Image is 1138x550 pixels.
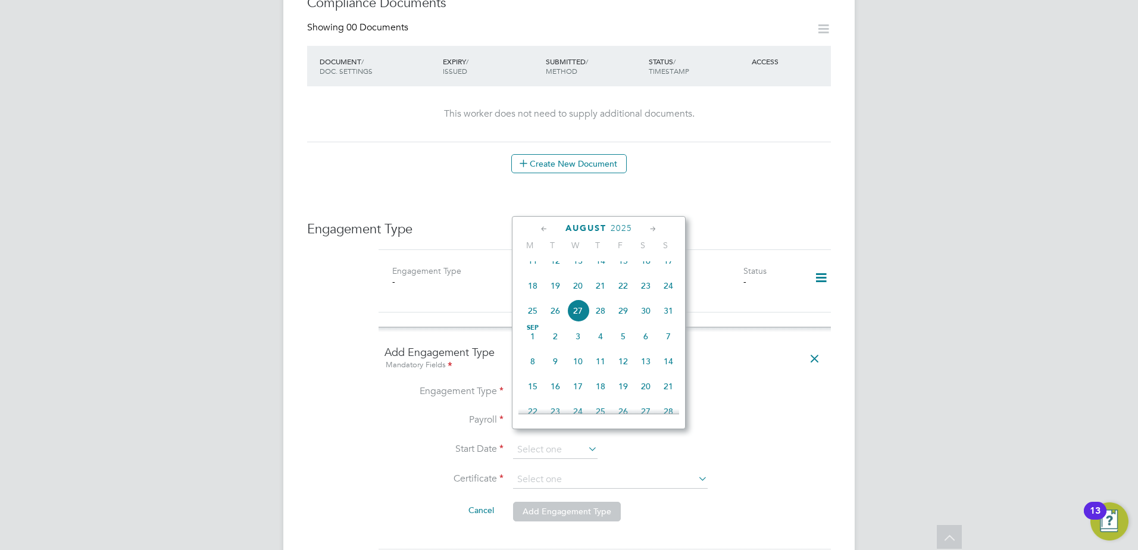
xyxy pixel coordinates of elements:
span: Sep [521,325,544,331]
span: 13 [634,350,657,373]
span: 21 [657,375,680,398]
button: Create New Document [511,154,627,173]
label: Status [743,265,767,276]
span: 26 [544,299,567,322]
span: DOC. SETTINGS [320,66,373,76]
span: 8 [521,350,544,373]
label: Payroll [384,414,504,426]
span: 23 [634,274,657,297]
label: Engagement Type [392,265,461,276]
div: STATUS [646,51,749,82]
span: T [541,240,564,251]
span: 15 [612,249,634,272]
span: 15 [521,375,544,398]
span: 11 [521,249,544,272]
span: / [586,57,588,66]
div: DOCUMENT [317,51,440,82]
span: August [565,223,606,233]
div: - [392,276,503,287]
span: 22 [612,274,634,297]
span: 30 [634,299,657,322]
span: 28 [657,400,680,423]
button: Add Engagement Type [513,502,621,521]
span: 27 [567,299,589,322]
input: Select one [513,471,708,489]
span: 6 [634,325,657,348]
span: S [631,240,654,251]
span: 16 [544,375,567,398]
label: Start Date [384,443,504,455]
span: 3 [567,325,589,348]
div: Showing [307,21,411,34]
div: EXPIRY [440,51,543,82]
span: S [654,240,677,251]
span: 4 [589,325,612,348]
span: M [518,240,541,251]
div: Mandatory Fields [384,359,825,372]
span: ISSUED [443,66,467,76]
button: Open Resource Center, 13 new notifications [1090,502,1128,540]
span: 2025 [611,223,632,233]
span: 18 [589,375,612,398]
span: 26 [612,400,634,423]
span: 31 [657,299,680,322]
span: 23 [544,400,567,423]
span: 7 [657,325,680,348]
div: ACCESS [749,51,831,72]
button: Cancel [459,501,504,520]
span: 17 [657,249,680,272]
span: 12 [544,249,567,272]
span: 25 [521,299,544,322]
span: F [609,240,631,251]
span: 29 [612,299,634,322]
span: 11 [589,350,612,373]
span: 14 [657,350,680,373]
span: 19 [544,274,567,297]
span: T [586,240,609,251]
div: - [743,276,799,287]
label: Engagement Type [384,385,504,398]
span: 28 [589,299,612,322]
span: W [564,240,586,251]
span: 9 [544,350,567,373]
span: 25 [589,400,612,423]
span: 14 [589,249,612,272]
h4: Add Engagement Type [384,345,825,372]
span: 20 [634,375,657,398]
span: 5 [612,325,634,348]
span: / [673,57,676,66]
h3: Engagement Type [307,221,831,238]
span: / [361,57,364,66]
span: 1 [521,325,544,348]
span: / [466,57,468,66]
span: 13 [567,249,589,272]
span: 17 [567,375,589,398]
span: 22 [521,400,544,423]
span: 19 [612,375,634,398]
div: 13 [1090,511,1101,526]
span: 12 [612,350,634,373]
span: 24 [657,274,680,297]
input: Select one [513,441,598,459]
span: 18 [521,274,544,297]
span: METHOD [546,66,577,76]
span: 24 [567,400,589,423]
label: Certificate [384,473,504,485]
span: 2 [544,325,567,348]
span: 16 [634,249,657,272]
span: 10 [567,350,589,373]
span: TIMESTAMP [649,66,689,76]
div: This worker does not need to supply additional documents. [319,108,819,120]
span: 20 [567,274,589,297]
span: 21 [589,274,612,297]
div: - [633,276,743,287]
span: 27 [634,400,657,423]
div: SUBMITTED [543,51,646,82]
span: 00 Documents [346,21,408,33]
